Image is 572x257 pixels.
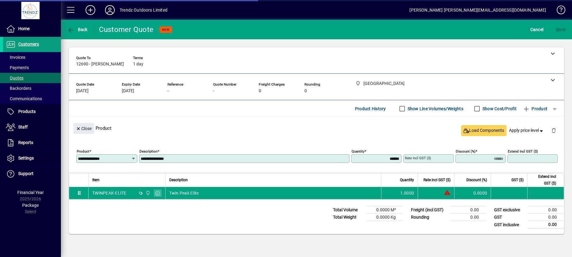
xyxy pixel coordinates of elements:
[162,28,170,32] span: NEW
[423,177,451,183] span: Rate incl GST ($)
[18,109,36,114] span: Products
[3,83,61,93] a: Backorders
[529,24,545,35] button: Cancel
[22,203,39,208] span: Package
[367,206,403,214] td: 0.0000 M³
[461,125,507,136] button: Load Components
[133,62,143,67] span: 1 day
[18,140,33,145] span: Reports
[6,86,31,91] span: Backorders
[556,27,559,32] span: S
[3,120,61,135] a: Staff
[481,106,517,112] label: Show Cost/Profit
[367,214,403,221] td: 0.0000 Kg
[507,125,547,136] button: Apply price level
[330,214,367,221] td: Total Weight
[355,104,386,114] span: Product History
[61,24,94,35] app-page-header-button: Back
[528,206,564,214] td: 0.00
[6,65,29,70] span: Payments
[92,190,127,196] div: TWINPEAK-ELITE
[408,206,450,214] td: Freight (incl GST)
[69,117,564,139] div: Product
[76,62,124,67] span: 12690 - [PERSON_NAME]
[330,206,367,214] td: Total Volume
[92,177,100,183] span: Item
[122,89,134,93] span: [DATE]
[3,93,61,104] a: Communications
[523,104,547,114] span: Product
[18,125,28,129] span: Staff
[552,1,564,21] a: Knowledge Base
[491,221,528,229] td: GST inclusive
[556,25,566,34] span: ave
[259,89,261,93] span: 0
[304,89,307,93] span: 0
[167,89,169,93] span: -
[3,104,61,119] a: Products
[491,214,528,221] td: GST
[6,76,23,80] span: Quotes
[18,42,39,47] span: Customers
[77,149,89,153] mat-label: Product
[466,177,487,183] span: Discount (%)
[3,52,61,62] a: Invoices
[99,25,154,34] div: Customer Quote
[450,214,486,221] td: 0.00
[353,103,388,114] button: Product History
[3,135,61,150] a: Reports
[409,5,546,15] div: [PERSON_NAME] [PERSON_NAME][EMAIL_ADDRESS][DOMAIN_NAME]
[169,190,199,196] span: Twin Peak Elite
[509,127,544,134] span: Apply price level
[3,166,61,181] a: Support
[405,156,431,160] mat-label: Rate incl GST ($)
[67,27,88,32] span: Back
[528,214,564,221] td: 0.00
[456,149,475,153] mat-label: Discount (%)
[169,177,188,183] span: Description
[454,187,491,199] td: 0.0000
[450,206,486,214] td: 0.00
[17,190,44,195] span: Financial Year
[511,177,524,183] span: GST ($)
[66,24,89,35] button: Back
[546,123,561,138] button: Delete
[530,25,544,34] span: Cancel
[18,26,30,31] span: Home
[520,103,550,114] button: Product
[352,149,364,153] mat-label: Quantity
[120,5,167,15] div: Trendz Outdoors Limited
[6,55,25,60] span: Invoices
[555,24,567,35] button: Save
[3,151,61,166] a: Settings
[491,206,528,214] td: GST exclusive
[528,221,564,229] td: 0.00
[508,149,538,153] mat-label: Extend incl GST ($)
[144,190,151,196] span: New Plymouth
[400,177,414,183] span: Quantity
[400,190,414,196] span: 1.0000
[464,127,504,134] span: Load Components
[72,125,96,131] app-page-header-button: Close
[213,89,214,93] span: -
[100,5,120,16] button: Profile
[76,124,92,134] span: Close
[3,73,61,83] a: Quotes
[6,96,42,101] span: Communications
[546,128,561,133] app-page-header-button: Delete
[139,149,157,153] mat-label: Description
[531,173,556,187] span: Extend incl GST ($)
[73,123,94,134] button: Close
[3,21,61,37] a: Home
[406,106,463,112] label: Show Line Volumes/Weights
[3,62,61,73] a: Payments
[76,89,89,93] span: [DATE]
[18,156,34,160] span: Settings
[408,214,450,221] td: Rounding
[18,171,33,176] span: Support
[81,5,100,16] button: Add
